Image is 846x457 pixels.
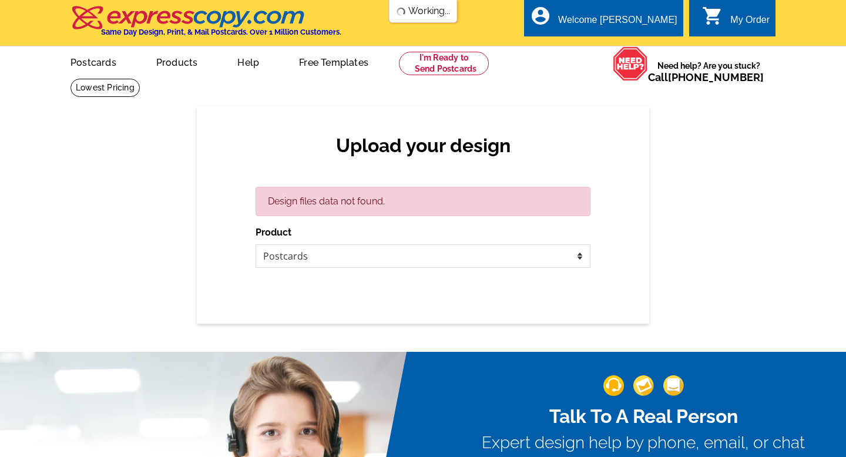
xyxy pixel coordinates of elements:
[613,46,648,81] img: help
[256,226,291,240] label: Product
[603,375,624,396] img: support-img-1.png
[70,14,341,36] a: Same Day Design, Print, & Mail Postcards. Over 1 Million Customers.
[702,5,723,26] i: shopping_cart
[137,48,217,75] a: Products
[482,433,805,453] h3: Expert design help by phone, email, or chat
[256,187,590,216] div: Design files data not found.
[280,48,387,75] a: Free Templates
[663,375,684,396] img: support-img-3_1.png
[219,48,278,75] a: Help
[558,15,677,31] div: Welcome [PERSON_NAME]
[482,405,805,428] h2: Talk To A Real Person
[668,71,764,83] a: [PHONE_NUMBER]
[397,7,406,16] img: loading...
[648,71,764,83] span: Call
[633,375,654,396] img: support-img-2.png
[648,60,770,83] span: Need help? Are you stuck?
[52,48,135,75] a: Postcards
[101,28,341,36] h4: Same Day Design, Print, & Mail Postcards. Over 1 Million Customers.
[730,15,770,31] div: My Order
[530,5,551,26] i: account_circle
[702,13,770,28] a: shopping_cart My Order
[267,135,579,157] h2: Upload your design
